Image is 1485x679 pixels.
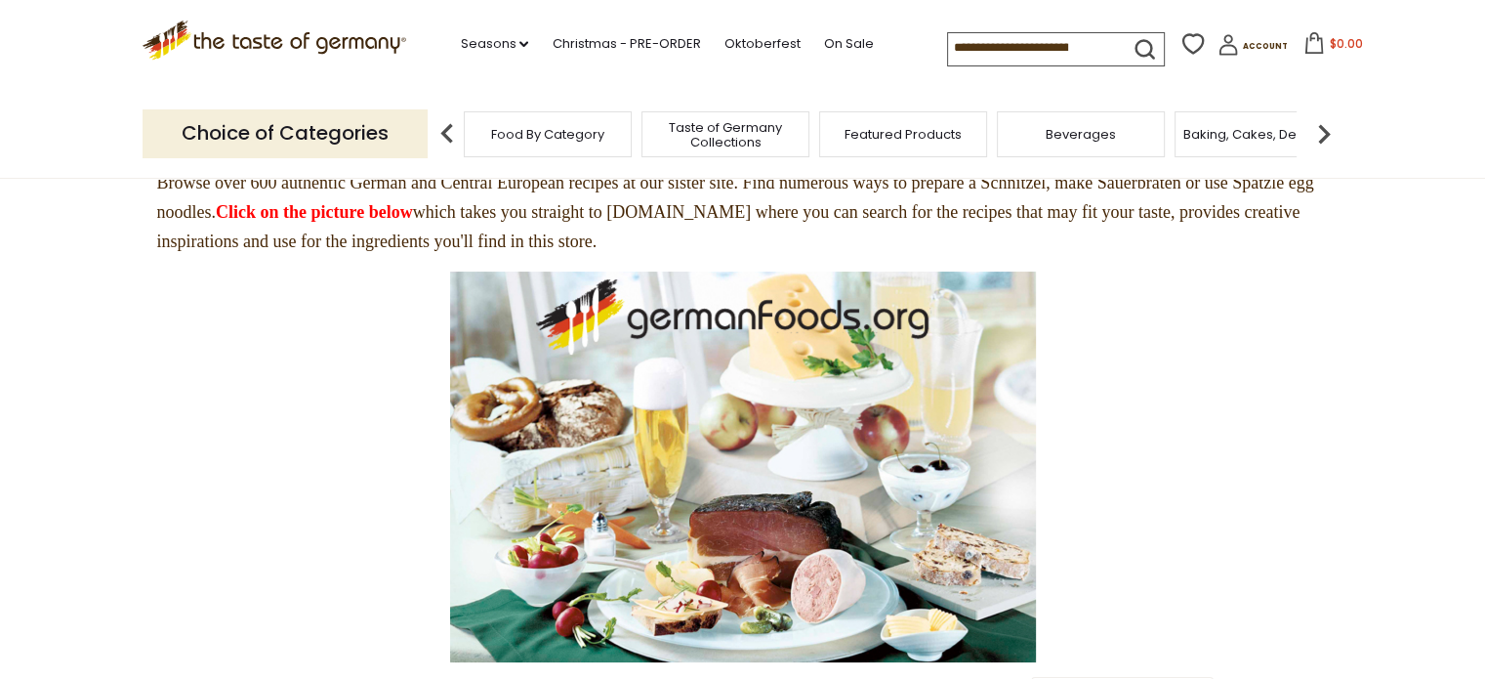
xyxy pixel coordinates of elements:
span: Browse over 600 authentic German and Central European recipes at our sister site. Find numerous w... [157,173,1314,251]
a: germanfoods-recipes-link-3.jpg [157,272,1329,662]
a: Christmas - PRE-ORDER [552,33,700,55]
a: Account [1217,34,1288,63]
p: Choice of Categories [143,109,428,157]
button: $0.00 [1292,32,1375,62]
a: On Sale [823,33,873,55]
a: Oktoberfest [723,33,800,55]
a: Beverages [1046,127,1116,142]
a: Taste of Germany Collections [647,120,804,149]
img: germanfoods-recipes-link-3.jpg [450,272,1036,662]
img: next arrow [1304,114,1343,153]
a: Baking, Cakes, Desserts [1183,127,1335,142]
img: previous arrow [428,114,467,153]
a: Food By Category [491,127,604,142]
span: $0.00 [1329,35,1362,52]
a: Featured Products [845,127,962,142]
span: Account [1243,41,1288,52]
a: Seasons [460,33,528,55]
a: Click on the picture below [216,202,413,222]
